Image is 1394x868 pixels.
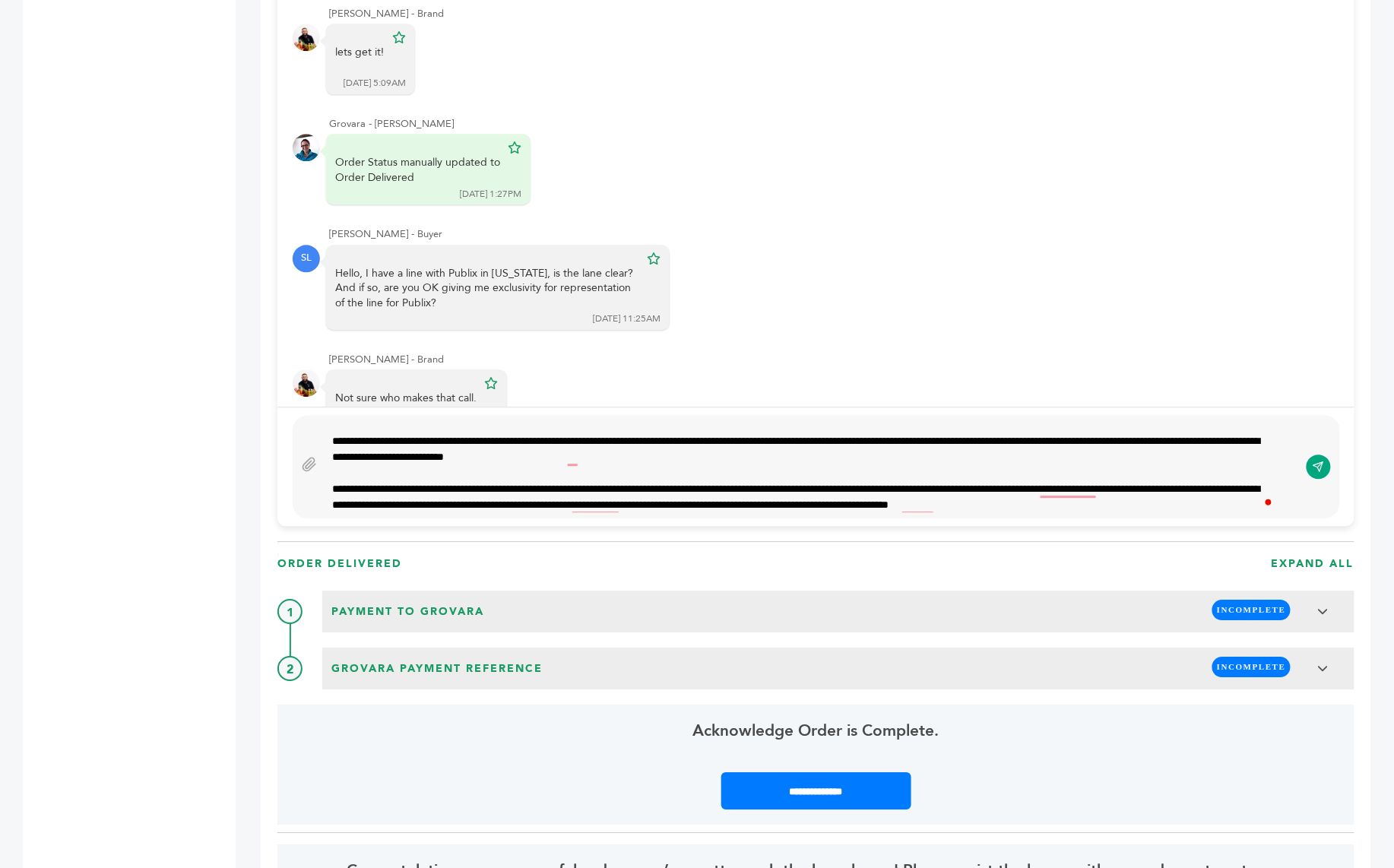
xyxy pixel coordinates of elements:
[1212,657,1291,677] span: INCOMPLETE
[277,556,402,572] h3: ORDER DElIVERED
[593,312,661,325] div: [DATE] 11:25AM
[329,353,1339,366] div: [PERSON_NAME] - Brand
[344,77,406,90] div: [DATE] 5:09AM
[329,227,1339,241] div: [PERSON_NAME] - Buyer
[327,600,489,624] span: Payment to Grovara
[460,188,521,201] div: [DATE] 1:27PM
[329,117,1339,131] div: Grovara - [PERSON_NAME]
[335,266,639,311] div: Hello, I have a line with Publix in [US_STATE], is the lane clear? And if so, are you OK giving m...
[1212,600,1291,620] span: INCOMPLETE
[335,391,477,406] div: Not sure who makes that call.
[1272,556,1354,572] h3: EXPAND ALL
[293,245,320,272] div: SL
[335,45,385,74] div: lets get it!
[329,7,1339,21] div: [PERSON_NAME] - Brand
[693,720,939,742] span: Acknowledge Order is Complete.
[335,155,500,185] div: Order Status manually updated to Order Delivered
[327,657,547,681] span: Grovara Payment Reference
[325,421,1299,512] div: To enrich screen reader interactions, please activate Accessibility in Grammarly extension settings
